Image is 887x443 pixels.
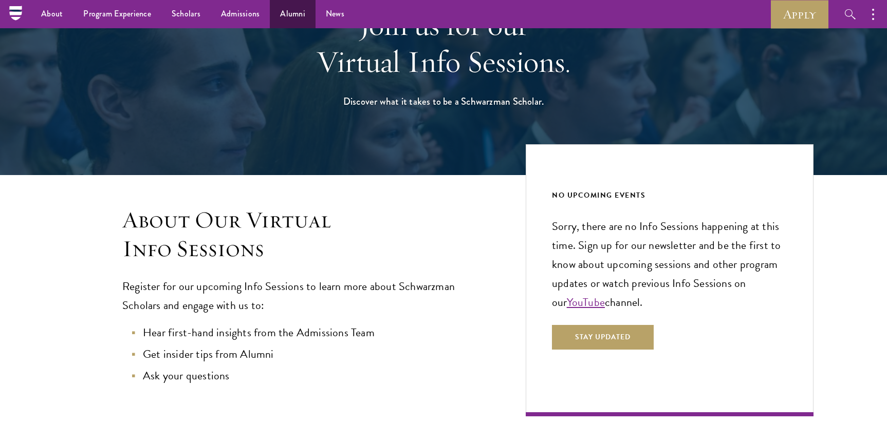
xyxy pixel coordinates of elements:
[552,325,654,350] button: Stay Updated
[122,206,485,263] h3: About Our Virtual Info Sessions
[133,345,485,364] li: Get insider tips from Alumni
[567,294,605,311] a: YouTube
[122,277,485,315] p: Register for our upcoming Info Sessions to learn more about Schwarzman Scholars and engage with u...
[552,189,787,202] div: NO UPCOMING EVENTS
[133,323,485,342] li: Hear first-hand insights from the Admissions Team
[266,6,621,80] h1: Join us for our Virtual Info Sessions.
[133,367,485,386] li: Ask your questions
[266,93,621,110] h1: Discover what it takes to be a Schwarzman Scholar.
[552,217,787,312] p: Sorry, there are no Info Sessions happening at this time. Sign up for our newsletter and be the f...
